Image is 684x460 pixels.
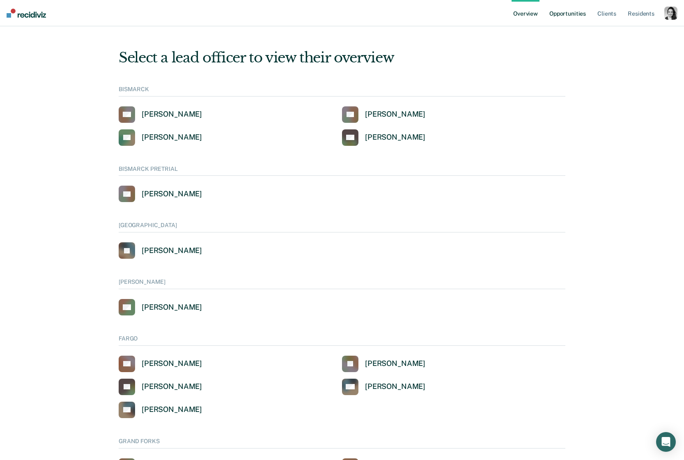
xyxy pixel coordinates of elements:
div: [PERSON_NAME] [365,110,425,119]
a: [PERSON_NAME] [342,356,425,372]
a: [PERSON_NAME] [119,379,202,395]
div: [PERSON_NAME] [142,246,202,255]
a: [PERSON_NAME] [342,106,425,123]
div: [PERSON_NAME] [142,359,202,368]
div: Open Intercom Messenger [656,432,676,452]
div: GRAND FORKS [119,438,565,448]
div: [PERSON_NAME] [365,359,425,368]
a: [PERSON_NAME] [342,379,425,395]
div: [PERSON_NAME] [365,133,425,142]
div: [PERSON_NAME] [142,405,202,414]
div: [PERSON_NAME] [142,382,202,391]
div: [PERSON_NAME] [119,278,565,289]
div: [PERSON_NAME] [365,382,425,391]
a: [PERSON_NAME] [342,129,425,146]
div: [GEOGRAPHIC_DATA] [119,222,565,232]
a: [PERSON_NAME] [119,129,202,146]
div: FARGO [119,335,565,346]
a: [PERSON_NAME] [119,356,202,372]
a: [PERSON_NAME] [119,186,202,202]
div: [PERSON_NAME] [142,133,202,142]
div: Select a lead officer to view their overview [119,49,565,66]
div: BISMARCK PRETRIAL [119,166,565,176]
div: [PERSON_NAME] [142,189,202,199]
a: [PERSON_NAME] [119,106,202,123]
img: Recidiviz [7,9,46,18]
div: [PERSON_NAME] [142,303,202,312]
div: [PERSON_NAME] [142,110,202,119]
a: [PERSON_NAME] [119,299,202,315]
a: [PERSON_NAME] [119,402,202,418]
div: BISMARCK [119,86,565,97]
a: [PERSON_NAME] [119,242,202,259]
